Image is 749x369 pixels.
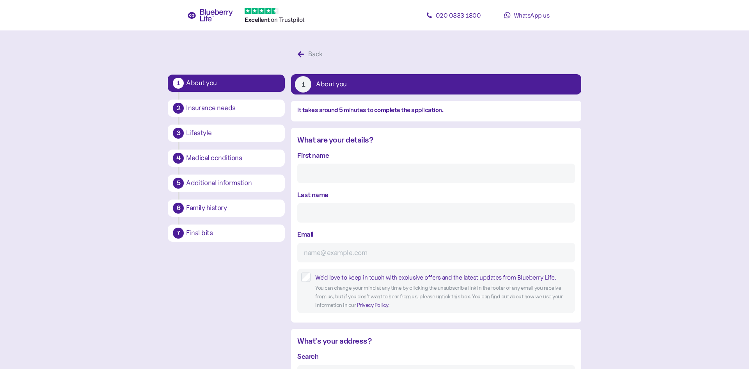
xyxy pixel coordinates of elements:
div: Lifestyle [186,130,280,137]
a: Privacy Policy [357,301,388,308]
div: It takes around 5 minutes to complete the application. [297,105,575,115]
button: 1About you [168,75,285,92]
a: WhatsApp us [492,7,562,23]
label: Search [297,351,318,362]
div: Additional information [186,180,280,187]
span: on Trustpilot [271,16,305,23]
div: We'd love to keep in touch with exclusive offers and the latest updates from Blueberry Life. [315,273,571,282]
button: 4Medical conditions [168,150,285,167]
div: You can change your mind at any time by clicking the unsubscribe link in the footer of any email ... [315,284,571,309]
span: 020 0333 1800 [436,11,481,19]
button: 5Additional information [168,175,285,192]
div: 4 [173,153,184,164]
label: First name [297,150,329,160]
div: Insurance needs [186,105,280,112]
button: Back [291,46,331,62]
button: 1About you [291,74,581,94]
button: 6Family history [168,200,285,217]
button: 3Lifestyle [168,125,285,142]
button: 2Insurance needs [168,100,285,117]
div: What are your details? [297,134,575,146]
div: Back [308,49,323,59]
div: Final bits [186,230,280,237]
div: 7 [173,228,184,239]
div: What's your address? [297,335,575,347]
button: 7Final bits [168,225,285,242]
div: 6 [173,203,184,214]
input: name@example.com [297,243,575,262]
span: WhatsApp us [514,11,550,19]
div: Medical conditions [186,155,280,162]
span: Excellent ️ [245,16,271,23]
div: 3 [173,128,184,139]
div: About you [316,81,347,88]
div: Family history [186,205,280,212]
div: 2 [173,103,184,114]
div: About you [186,80,280,87]
div: 1 [295,76,311,93]
label: Last name [297,189,328,200]
label: Email [297,229,314,239]
div: 1 [173,78,184,89]
div: 5 [173,178,184,189]
a: 020 0333 1800 [418,7,488,23]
